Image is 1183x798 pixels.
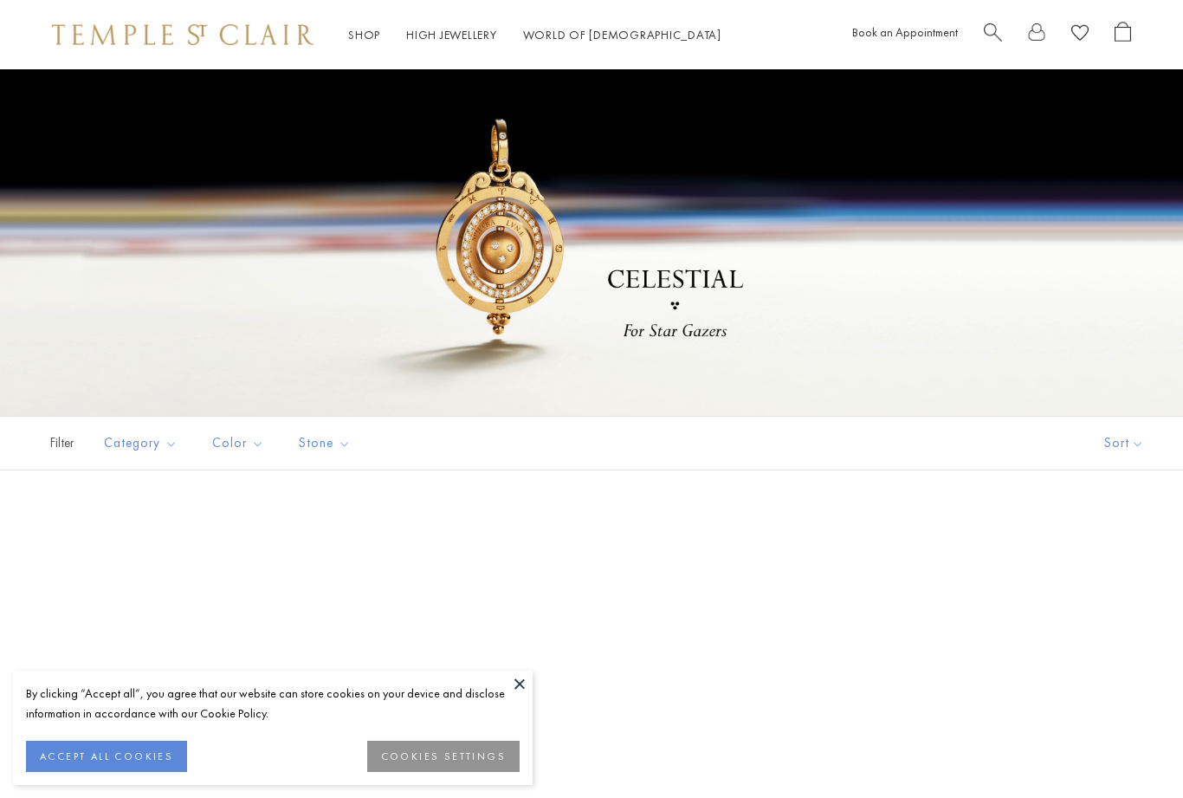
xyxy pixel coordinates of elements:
button: Category [91,424,191,463]
a: View Wishlist [1071,22,1089,49]
button: Show sort by [1065,417,1183,470]
nav: Main navigation [348,24,721,46]
button: Stone [286,424,364,463]
a: Open Shopping Bag [1115,22,1131,49]
span: Color [204,432,277,454]
a: Search [984,22,1002,49]
a: ShopShop [348,27,380,42]
img: Temple St. Clair [52,24,314,45]
button: Color [199,424,277,463]
div: By clicking “Accept all”, you agree that our website can store cookies on your device and disclos... [26,684,520,723]
button: COOKIES SETTINGS [367,741,520,772]
span: Category [95,432,191,454]
iframe: Gorgias live chat messenger [1096,717,1166,781]
a: Book an Appointment [852,24,958,40]
button: ACCEPT ALL COOKIES [26,741,187,772]
a: World of [DEMOGRAPHIC_DATA]World of [DEMOGRAPHIC_DATA] [523,27,721,42]
span: Stone [290,432,364,454]
a: High JewelleryHigh Jewellery [406,27,497,42]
